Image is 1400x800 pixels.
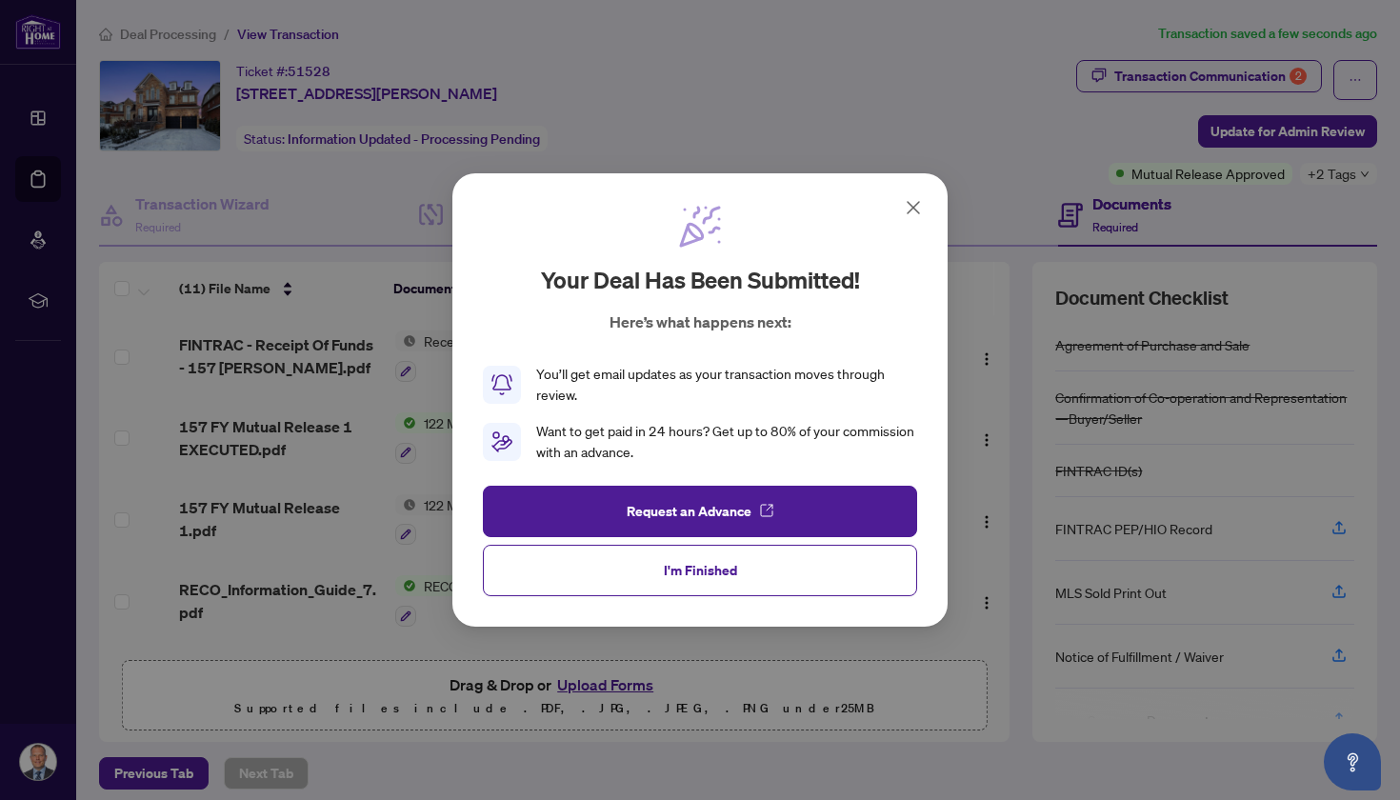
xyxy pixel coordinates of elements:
span: I'm Finished [664,555,737,586]
button: I'm Finished [483,545,917,596]
span: Request an Advance [627,496,751,527]
button: Open asap [1324,733,1381,790]
div: You’ll get email updates as your transaction moves through review. [536,364,917,406]
button: Request an Advance [483,486,917,537]
p: Here’s what happens next: [610,310,791,333]
div: Want to get paid in 24 hours? Get up to 80% of your commission with an advance. [536,421,917,463]
h2: Your deal has been submitted! [541,265,860,295]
